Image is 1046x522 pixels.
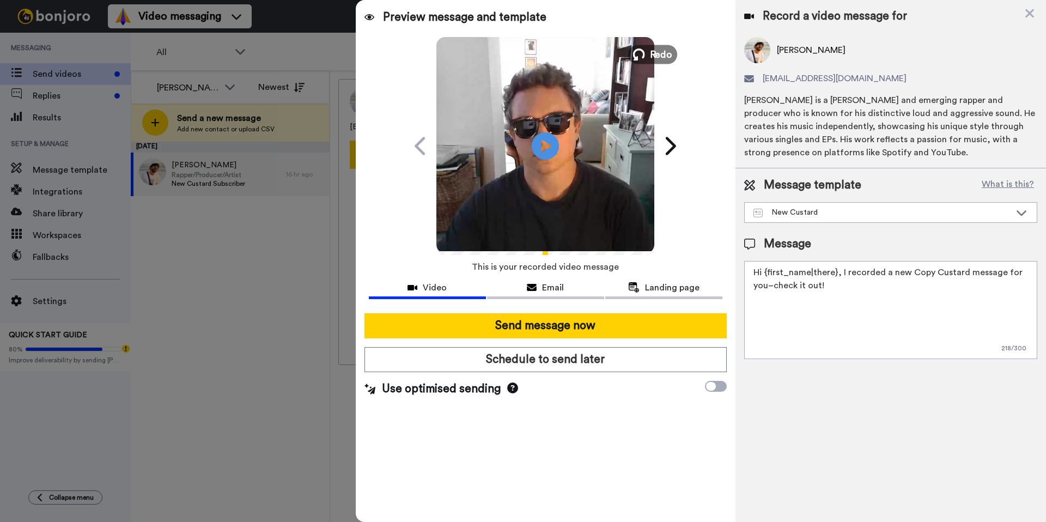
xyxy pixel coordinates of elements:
span: Use optimised sending [382,381,501,397]
span: [EMAIL_ADDRESS][DOMAIN_NAME] [763,72,907,85]
span: Email [542,281,564,294]
span: Message [764,236,811,252]
textarea: Hi {first_name|there}, I recorded a new Copy Custard message for you–check it out! [744,261,1037,359]
div: New Custard [753,207,1011,218]
span: Message template [764,177,861,193]
span: Video [423,281,447,294]
span: This is your recorded video message [472,255,619,279]
button: What is this? [978,177,1037,193]
div: [PERSON_NAME] is a [PERSON_NAME] and emerging rapper and producer who is known for his distinctiv... [744,94,1037,159]
img: Message-temps.svg [753,209,763,217]
button: Schedule to send later [364,347,727,372]
span: Landing page [645,281,700,294]
button: Send message now [364,313,727,338]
